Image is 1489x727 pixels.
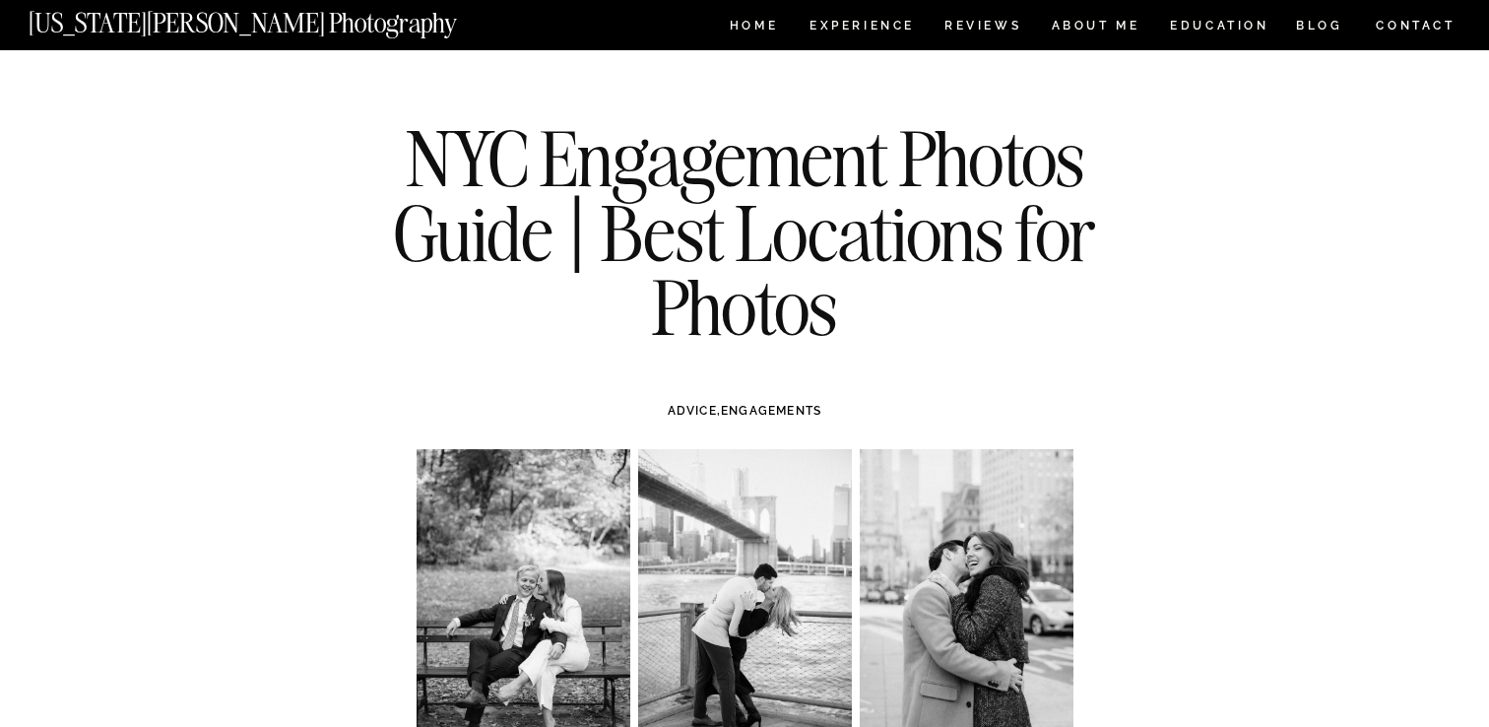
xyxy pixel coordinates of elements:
a: EDUCATION [1168,20,1271,36]
a: REVIEWS [944,20,1018,36]
a: HOME [726,20,782,36]
a: CONTACT [1375,15,1457,36]
h1: NYC Engagement Photos Guide | Best Locations for Photos [387,121,1102,345]
a: ABOUT ME [1051,20,1140,36]
a: ADVICE [668,404,717,418]
a: ENGAGEMENTS [721,404,821,418]
h3: , [458,402,1031,420]
a: [US_STATE][PERSON_NAME] Photography [29,10,523,27]
a: Experience [809,20,913,36]
a: BLOG [1296,20,1343,36]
